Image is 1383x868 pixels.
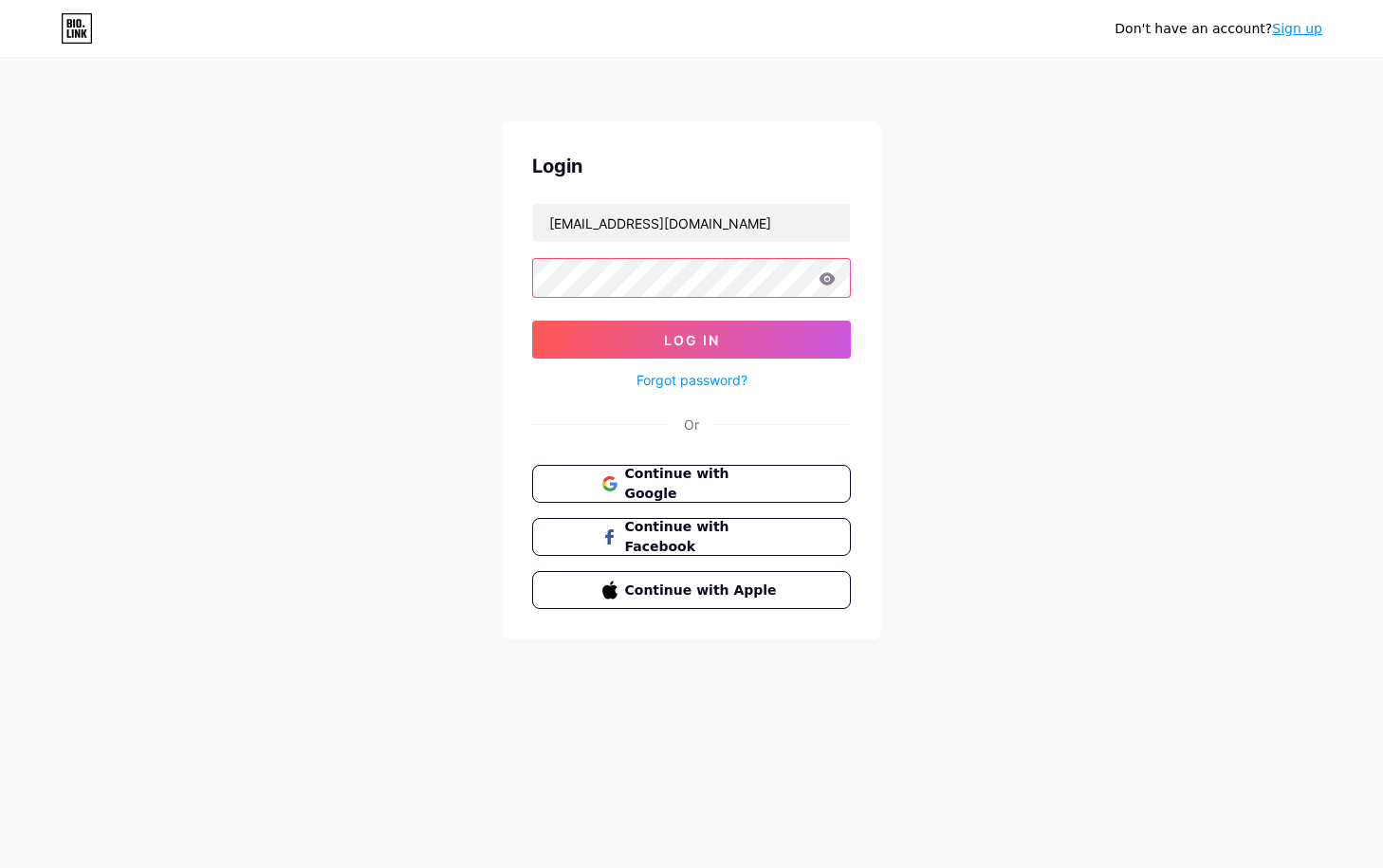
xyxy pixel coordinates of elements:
span: Log In [664,332,720,348]
a: Sign up [1272,21,1322,36]
button: Continue with Facebook [532,518,851,556]
div: Or [684,415,699,434]
button: Continue with Google [532,465,851,503]
input: Username [533,204,850,242]
span: Continue with Apple [625,581,782,600]
div: Login [532,152,851,180]
span: Continue with Google [625,464,782,504]
a: Forgot password? [636,370,747,390]
div: Don't have an account? [1115,19,1322,39]
button: Continue with Apple [532,571,851,609]
button: Log In [532,321,851,359]
span: Continue with Facebook [625,517,782,557]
